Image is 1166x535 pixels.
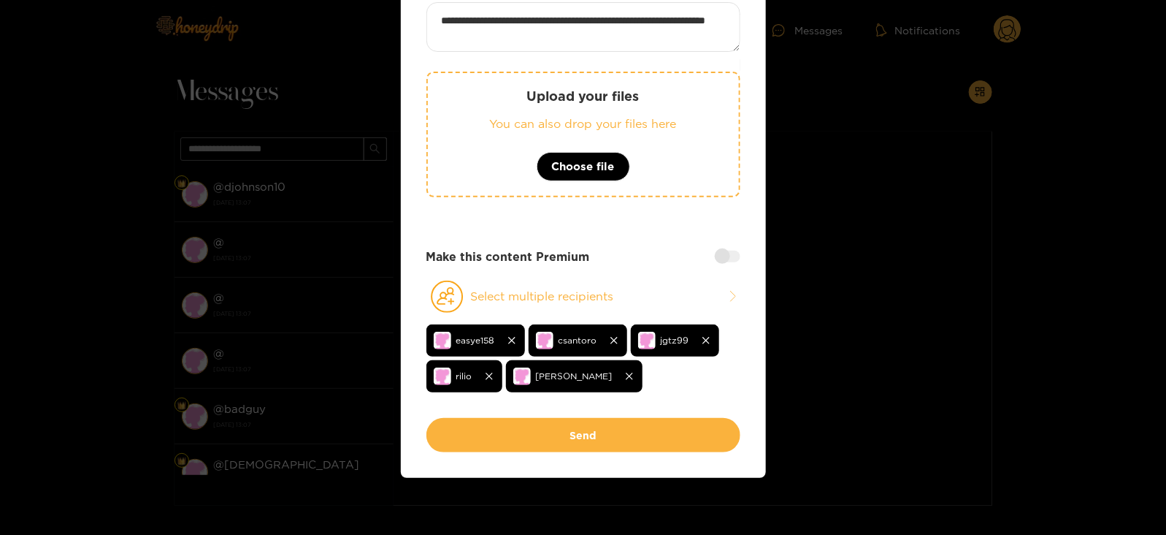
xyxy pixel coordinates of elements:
[434,332,451,349] img: no-avatar.png
[536,332,553,349] img: no-avatar.png
[426,280,740,314] button: Select multiple recipients
[661,332,689,349] span: jgtz99
[456,368,472,384] span: rilio
[434,368,451,385] img: no-avatar.png
[638,332,656,349] img: no-avatar.png
[536,368,613,384] span: [PERSON_NAME]
[559,332,597,349] span: csantoro
[552,158,615,175] span: Choose file
[513,368,531,385] img: no-avatar.png
[457,88,710,105] p: Upload your files
[457,115,710,132] p: You can also drop your files here
[537,152,630,181] button: Choose file
[456,332,495,349] span: easye158
[426,248,590,265] strong: Make this content Premium
[426,418,740,452] button: Send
